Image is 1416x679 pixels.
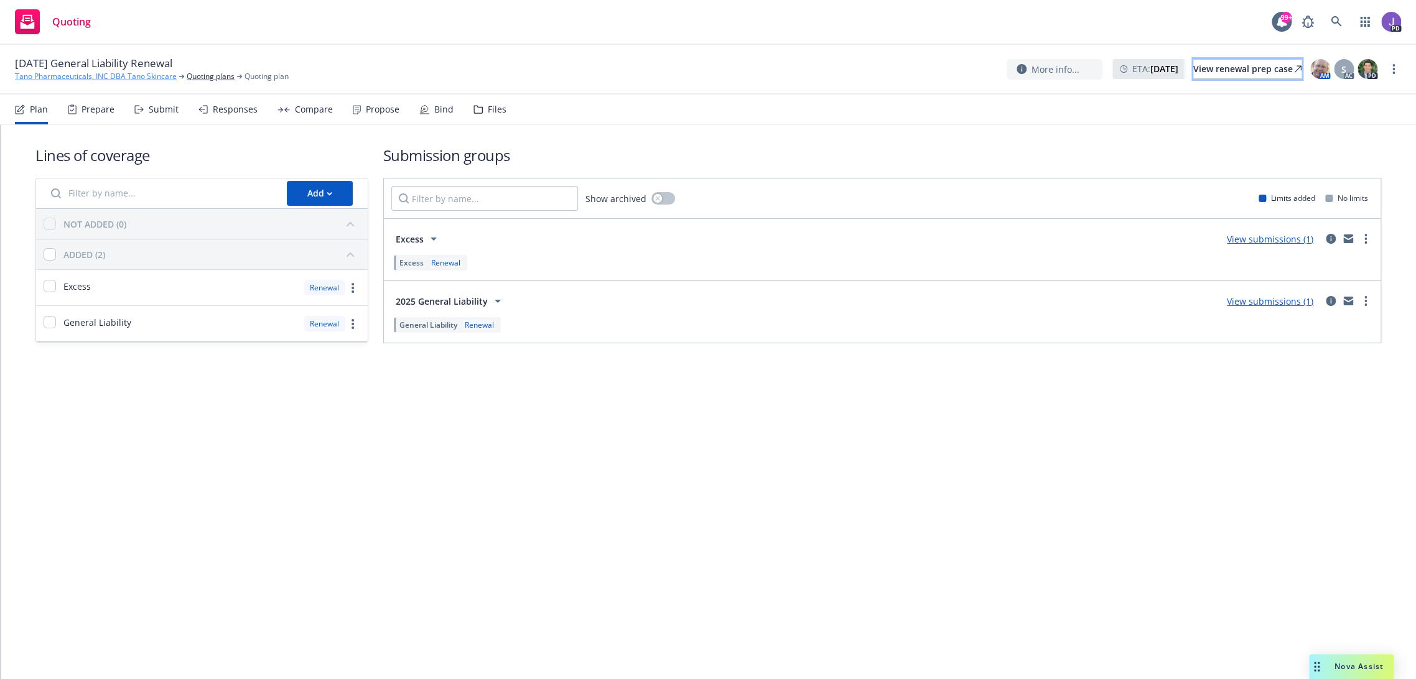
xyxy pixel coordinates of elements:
div: Submit [149,104,179,114]
img: photo [1358,59,1377,79]
div: ADDED (2) [63,248,105,261]
span: Excess [399,257,424,268]
a: mail [1341,231,1356,246]
div: Bind [434,104,454,114]
span: Show archived [585,192,646,205]
div: Add [307,182,332,205]
button: ADDED (2) [63,244,360,264]
span: Quoting [52,17,91,27]
div: Renewal [304,316,345,331]
span: [DATE] General Liability Renewal [15,56,172,71]
img: photo [1381,12,1401,32]
div: No limits [1325,193,1368,203]
img: photo [1310,59,1330,79]
h1: Submission groups [383,145,1381,165]
div: NOT ADDED (0) [63,218,126,231]
a: circleInformation [1323,293,1338,308]
a: more [1386,62,1401,76]
span: S [1341,63,1346,76]
span: Quoting plan [245,71,289,82]
button: NOT ADDED (0) [63,214,360,234]
a: more [1358,293,1373,308]
a: View renewal prep case [1193,59,1302,79]
a: Quoting plans [187,71,235,82]
span: More info... [1032,63,1079,76]
div: Compare [295,104,333,114]
span: Nova Assist [1334,661,1384,672]
button: Nova Assist [1309,654,1394,679]
span: General Liability [399,320,457,330]
a: Search [1324,9,1349,34]
a: more [345,280,360,295]
div: View renewal prep case [1193,60,1302,78]
span: ETA : [1132,62,1178,75]
span: Excess [63,280,91,293]
input: Filter by name... [391,186,578,211]
a: circleInformation [1323,231,1338,246]
button: 2025 General Liability [391,289,510,313]
button: More info... [1007,59,1102,80]
a: more [1358,231,1373,246]
a: Quoting [10,4,96,39]
a: Report a Bug [1295,9,1320,34]
div: Prepare [82,104,114,114]
div: Propose [366,104,399,114]
a: View submissions (1) [1227,295,1313,307]
h1: Lines of coverage [35,145,368,165]
a: Switch app [1353,9,1377,34]
div: Drag to move [1309,654,1325,679]
a: more [345,316,360,331]
a: mail [1341,293,1356,308]
span: 2025 General Liability [396,295,488,308]
span: Excess [396,233,424,246]
input: Filter by name... [44,181,279,206]
a: View submissions (1) [1227,233,1313,245]
div: Renewal [462,320,496,330]
button: Add [287,181,353,206]
button: Excess [391,226,445,251]
div: Files [488,104,506,114]
div: Limits added [1259,193,1315,203]
div: Plan [30,104,48,114]
div: Renewal [304,280,345,295]
div: 99+ [1280,12,1292,23]
div: Renewal [429,257,463,268]
strong: [DATE] [1150,63,1178,75]
a: Tano Pharmaceuticals, INC DBA Tano Skincare [15,71,177,82]
div: Responses [213,104,258,114]
span: General Liability [63,316,131,329]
